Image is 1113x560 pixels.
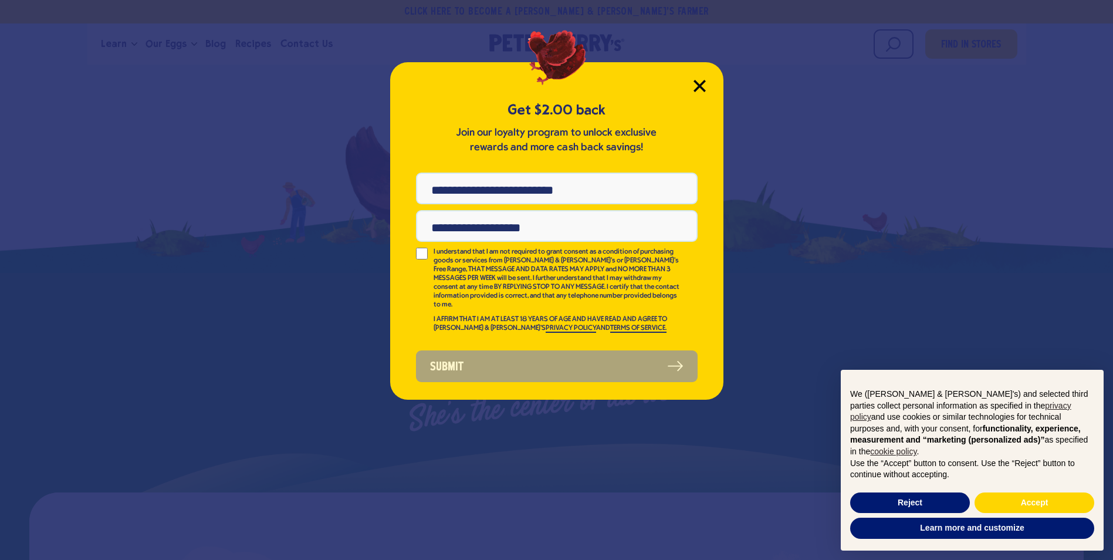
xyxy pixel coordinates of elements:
a: cookie policy [870,447,916,456]
button: Learn more and customize [850,518,1094,539]
a: PRIVACY POLICY [546,325,596,333]
h5: Get $2.00 back [416,100,698,120]
a: TERMS OF SERVICE. [610,325,667,333]
p: We ([PERSON_NAME] & [PERSON_NAME]'s) and selected third parties collect personal information as s... [850,389,1094,458]
p: Join our loyalty program to unlock exclusive rewards and more cash back savings! [454,126,659,155]
p: Use the “Accept” button to consent. Use the “Reject” button to continue without accepting. [850,458,1094,481]
button: Submit [416,350,698,382]
button: Accept [975,492,1094,514]
input: I understand that I am not required to grant consent as a condition of purchasing goods or servic... [416,248,428,259]
button: Close Modal [693,80,706,92]
p: I understand that I am not required to grant consent as a condition of purchasing goods or servic... [434,248,681,309]
p: I AFFIRM THAT I AM AT LEAST 18 YEARS OF AGE AND HAVE READ AND AGREE TO [PERSON_NAME] & [PERSON_NA... [434,315,681,333]
button: Reject [850,492,970,514]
